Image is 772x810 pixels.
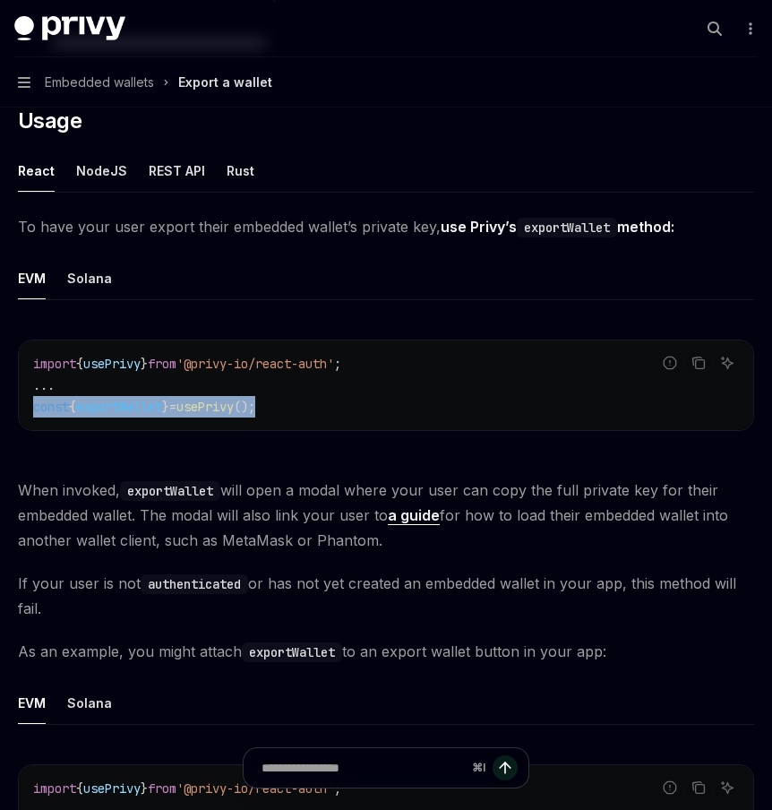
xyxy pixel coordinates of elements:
[141,356,148,372] span: }
[162,399,169,415] span: }
[716,351,739,375] button: Ask AI
[700,14,729,43] button: Open search
[33,356,76,372] span: import
[18,107,81,135] span: Usage
[334,356,341,372] span: ;
[33,399,69,415] span: const
[176,356,334,372] span: '@privy-io/react-auth'
[687,351,710,375] button: Copy the contents from the code block
[67,257,112,299] div: Solana
[18,214,754,239] span: To have your user export their embedded wallet’s private key,
[388,506,440,525] a: a guide
[18,150,55,192] div: React
[76,356,83,372] span: {
[18,682,46,724] div: EVM
[658,351,682,375] button: Report incorrect code
[18,478,754,553] span: When invoked, will open a modal where your user can copy the full private key for their embedded ...
[178,72,272,93] div: Export a wallet
[227,150,254,192] div: Rust
[740,16,758,41] button: More actions
[141,574,248,594] code: authenticated
[83,356,141,372] span: usePrivy
[517,218,617,237] code: exportWallet
[441,218,674,236] strong: use Privy’s method:
[234,399,255,415] span: ();
[169,399,176,415] span: =
[76,399,162,415] span: exportWallet
[148,356,176,372] span: from
[120,481,220,501] code: exportWallet
[45,72,154,93] span: Embedded wallets
[33,377,55,393] span: ...
[149,150,205,192] div: REST API
[18,639,754,664] span: As an example, you might attach to an export wallet button in your app:
[18,571,754,621] span: If your user is not or has not yet created an embedded wallet in your app, this method will fail.
[14,16,125,41] img: dark logo
[67,682,112,724] div: Solana
[242,642,342,662] code: exportWallet
[18,257,46,299] div: EVM
[69,399,76,415] span: {
[493,755,518,780] button: Send message
[262,748,465,788] input: Ask a question...
[76,150,127,192] div: NodeJS
[176,399,234,415] span: usePrivy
